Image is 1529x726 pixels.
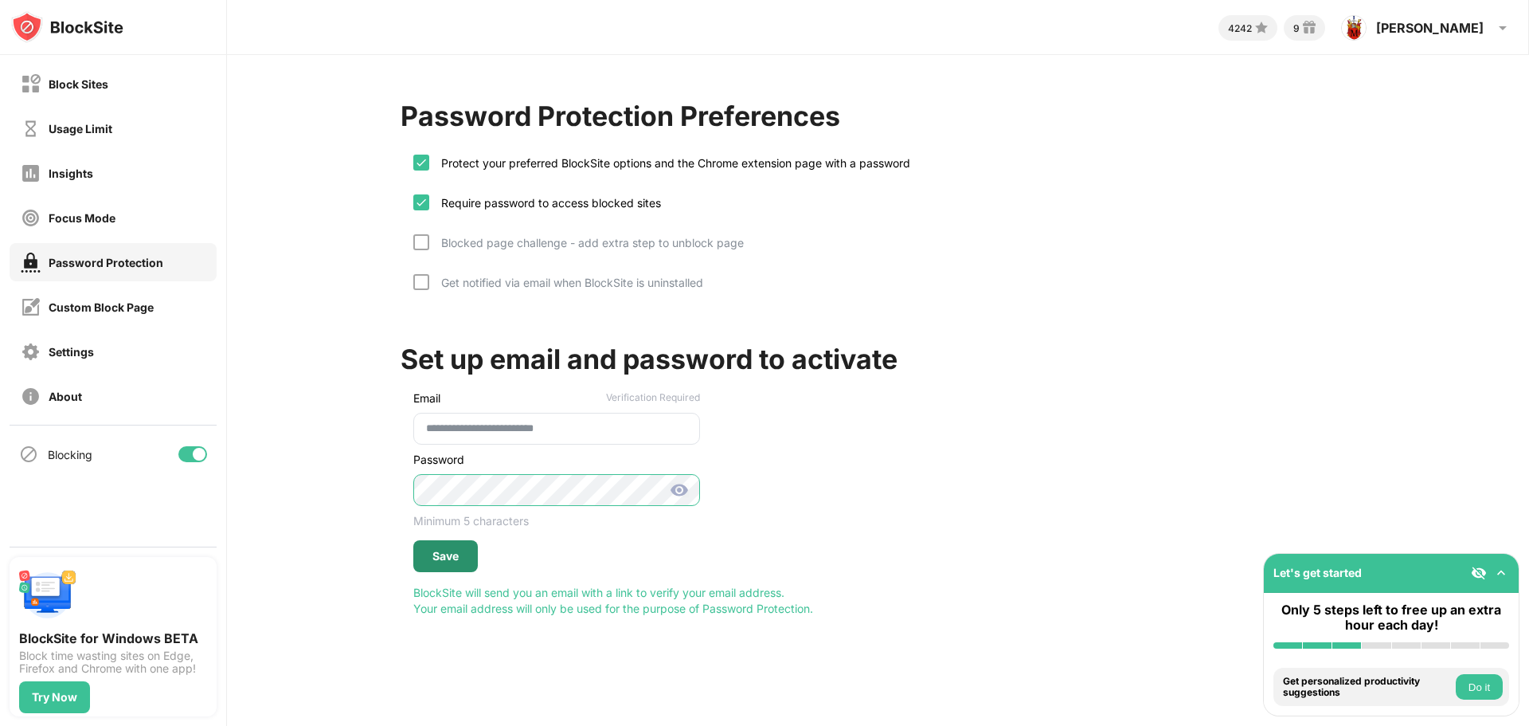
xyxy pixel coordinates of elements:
[19,630,207,646] div: BlockSite for Windows BETA
[1471,565,1487,581] img: eye-not-visible.svg
[670,481,689,500] img: show-password.svg
[606,391,700,405] div: Verification Required
[401,343,897,375] div: Set up email and password to activate
[415,156,428,169] img: check.svg
[19,445,38,464] img: blocking-icon.svg
[1293,22,1300,34] div: 9
[48,448,92,461] div: Blocking
[1273,602,1509,633] div: Only 5 steps left to free up an extra hour each day!
[32,691,77,704] div: Try Now
[1456,674,1503,700] button: Do it
[1252,18,1271,37] img: points-small.svg
[429,236,744,249] div: Blocked page challenge - add extra step to unblock page
[19,567,76,624] img: push-desktop.svg
[49,122,112,135] div: Usage Limit
[413,453,700,466] div: Password
[21,253,41,273] img: password-protection-on.svg
[401,585,1356,616] div: BlockSite will send you an email with a link to verify your email address. Your email address wil...
[21,119,41,139] img: time-usage-off.svg
[21,387,41,406] img: about-off.svg
[11,11,123,43] img: logo-blocksite.svg
[21,74,41,94] img: block-off.svg
[401,100,840,132] div: Password Protection Preferences
[49,256,163,269] div: Password Protection
[19,649,207,675] div: Block time wasting sites on Edge, Firefox and Chrome with one app!
[429,276,703,289] div: Get notified via email when BlockSite is uninstalled
[21,163,41,183] img: insights-off.svg
[49,77,108,91] div: Block Sites
[1283,676,1452,699] div: Get personalized productivity suggestions
[413,391,440,405] div: Email
[429,196,661,210] div: Require password to access blocked sites
[21,342,41,362] img: settings-off.svg
[429,156,910,170] div: Protect your preferred BlockSite options and the Chrome extension page with a password
[1376,20,1484,36] div: [PERSON_NAME]
[1273,566,1362,579] div: Let's get started
[49,167,93,180] div: Insights
[49,345,94,359] div: Settings
[21,297,41,317] img: customize-block-page-off.svg
[415,196,428,209] img: check.svg
[1341,15,1367,41] img: ACg8ocK-c5k0RQsDO4D7wpuN0DmI29hwwiVJ5vHe4RxSYTnExg=s96-c
[49,211,115,225] div: Focus Mode
[21,208,41,228] img: focus-off.svg
[49,300,154,314] div: Custom Block Page
[1300,18,1319,37] img: reward-small.svg
[49,390,82,403] div: About
[432,550,459,563] div: Save
[1493,565,1509,581] img: omni-setup-toggle.svg
[1228,22,1252,34] div: 4242
[413,514,700,528] div: Minimum 5 characters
